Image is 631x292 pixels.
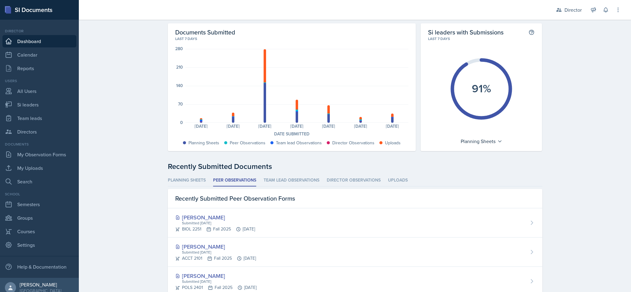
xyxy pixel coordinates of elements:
[249,124,281,128] div: [DATE]
[2,49,76,61] a: Calendar
[2,198,76,210] a: Semesters
[168,161,542,172] div: Recently Submitted Documents
[180,120,183,125] div: 0
[181,220,255,226] div: Submitted [DATE]
[2,191,76,197] div: School
[472,80,491,96] text: 91%
[176,65,183,69] div: 210
[181,279,257,284] div: Submitted [DATE]
[2,239,76,251] a: Settings
[181,250,256,255] div: Submitted [DATE]
[213,174,256,186] li: Peer Observations
[175,255,256,262] div: ACCT 2101 Fall 2025 [DATE]
[2,142,76,147] div: Documents
[2,162,76,174] a: My Uploads
[188,140,219,146] div: Planning Sheets
[2,175,76,188] a: Search
[2,28,76,34] div: Director
[178,102,183,106] div: 70
[281,124,313,128] div: [DATE]
[264,174,319,186] li: Team lead Observations
[175,46,183,51] div: 280
[175,213,255,222] div: [PERSON_NAME]
[327,174,381,186] li: Director Observations
[428,36,535,42] div: Last 7 days
[2,212,76,224] a: Groups
[175,242,256,251] div: [PERSON_NAME]
[20,282,61,288] div: [PERSON_NAME]
[175,131,408,137] div: Date Submitted
[458,136,505,146] div: Planning Sheets
[2,225,76,238] a: Courses
[175,36,408,42] div: Last 7 days
[388,174,408,186] li: Uploads
[2,261,76,273] div: Help & Documentation
[168,238,542,267] a: [PERSON_NAME] Submitted [DATE] ACCT 2101Fall 2025[DATE]
[175,284,257,291] div: POLS 2401 Fall 2025 [DATE]
[345,124,376,128] div: [DATE]
[230,140,265,146] div: Peer Observations
[2,35,76,47] a: Dashboard
[2,85,76,97] a: All Users
[313,124,344,128] div: [DATE]
[564,6,582,14] div: Director
[176,83,183,88] div: 140
[332,140,374,146] div: Director Observations
[2,78,76,84] div: Users
[2,62,76,74] a: Reports
[2,126,76,138] a: Directors
[175,272,257,280] div: [PERSON_NAME]
[217,124,249,128] div: [DATE]
[2,112,76,124] a: Team leads
[428,28,504,36] h2: Si leaders with Submissions
[175,28,408,36] h2: Documents Submitted
[168,189,542,208] div: Recently Submitted Peer Observation Forms
[2,148,76,161] a: My Observation Forms
[376,124,408,128] div: [DATE]
[2,98,76,111] a: Si leaders
[168,208,542,238] a: [PERSON_NAME] Submitted [DATE] BIOL 2251Fall 2025[DATE]
[175,226,255,232] div: BIOL 2251 Fall 2025 [DATE]
[276,140,322,146] div: Team lead Observations
[385,140,401,146] div: Uploads
[168,174,206,186] li: Planning Sheets
[185,124,217,128] div: [DATE]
